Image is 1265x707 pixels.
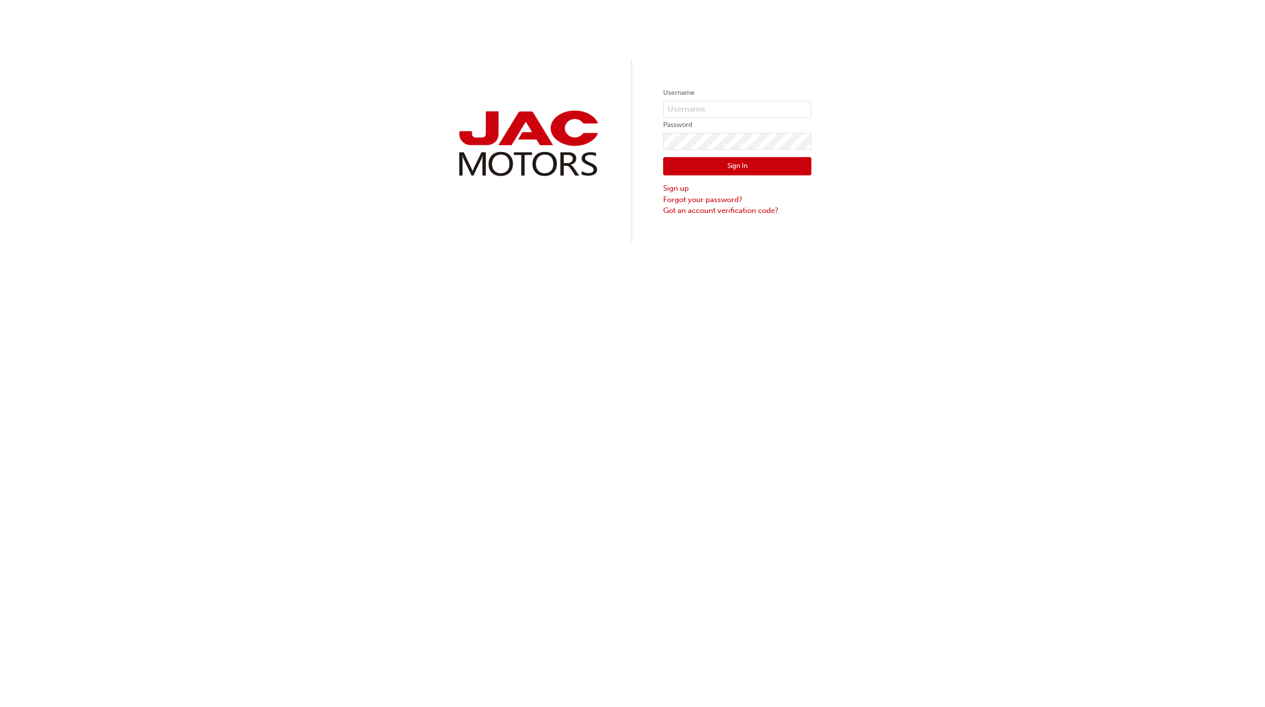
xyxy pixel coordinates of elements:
[663,183,811,194] a: Sign up
[663,119,811,131] label: Password
[663,194,811,206] a: Forgot your password?
[454,107,602,180] img: jac-portal
[663,205,811,216] a: Got an account verification code?
[663,87,811,99] label: Username
[663,101,811,118] input: Username
[663,157,811,176] button: Sign In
